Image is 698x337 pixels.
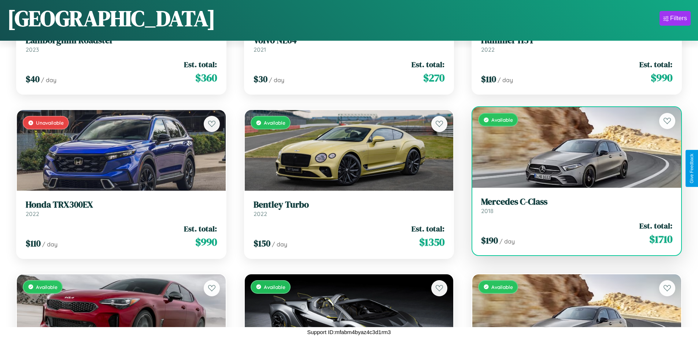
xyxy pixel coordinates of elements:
[639,59,672,70] span: Est. total:
[481,197,672,215] a: Mercedes C-Class2018
[254,210,267,217] span: 2022
[264,120,285,126] span: Available
[689,154,694,183] div: Give Feedback
[670,15,687,22] div: Filters
[491,284,513,290] span: Available
[26,199,217,217] a: Honda TRX300EX2022
[41,76,56,84] span: / day
[481,197,672,207] h3: Mercedes C-Class
[481,46,495,53] span: 2022
[264,284,285,290] span: Available
[649,232,672,246] span: $ 1710
[26,210,39,217] span: 2022
[307,327,391,337] p: Support ID: mfabm4byaz4c3d1rm3
[499,238,515,245] span: / day
[184,223,217,234] span: Est. total:
[481,73,496,85] span: $ 110
[195,235,217,249] span: $ 990
[26,199,217,210] h3: Honda TRX300EX
[411,223,444,234] span: Est. total:
[660,11,691,26] button: Filters
[639,220,672,231] span: Est. total:
[42,241,58,248] span: / day
[7,3,215,33] h1: [GEOGRAPHIC_DATA]
[481,207,494,215] span: 2018
[481,35,672,53] a: Hummer H3T2022
[423,70,444,85] span: $ 270
[254,199,445,210] h3: Bentley Turbo
[254,46,266,53] span: 2021
[269,76,284,84] span: / day
[254,35,445,53] a: Volvo NE642021
[26,237,41,249] span: $ 110
[26,46,39,53] span: 2023
[195,70,217,85] span: $ 360
[26,35,217,53] a: Lamborghini Roadster2023
[411,59,444,70] span: Est. total:
[491,117,513,123] span: Available
[254,35,445,46] h3: Volvo NE64
[481,234,498,246] span: $ 190
[254,73,267,85] span: $ 30
[184,59,217,70] span: Est. total:
[651,70,672,85] span: $ 990
[26,35,217,46] h3: Lamborghini Roadster
[26,73,40,85] span: $ 40
[272,241,287,248] span: / day
[254,237,270,249] span: $ 150
[36,120,64,126] span: Unavailable
[36,284,58,290] span: Available
[419,235,444,249] span: $ 1350
[254,199,445,217] a: Bentley Turbo2022
[498,76,513,84] span: / day
[481,35,672,46] h3: Hummer H3T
